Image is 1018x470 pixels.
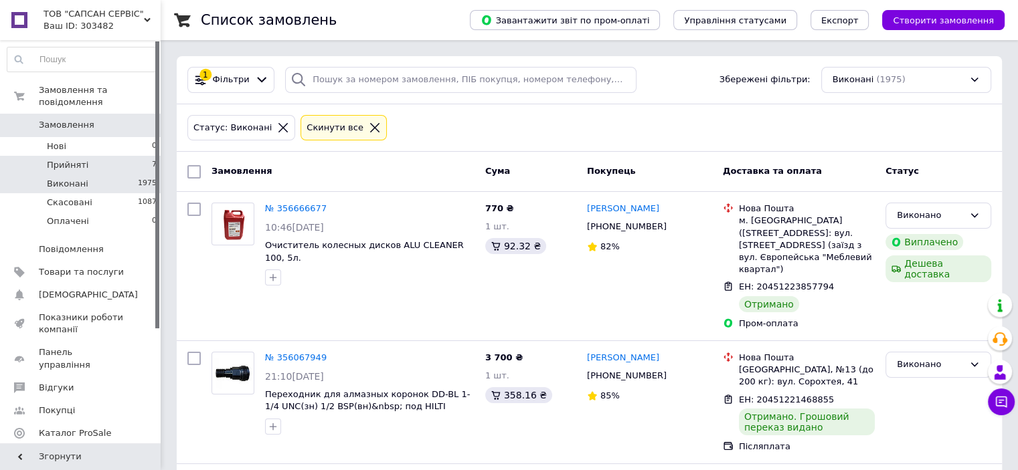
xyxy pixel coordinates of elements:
div: Виплачено [885,234,963,250]
span: ЕН: 20451221468855 [739,394,834,404]
span: Збережені фільтри: [719,74,811,86]
span: Фільтри [213,74,250,86]
a: № 356666677 [265,203,327,213]
span: Виконані [833,74,874,86]
div: 1 [199,69,211,81]
span: Каталог ProSale [39,427,111,439]
span: 770 ₴ [485,203,514,213]
span: 10:46[DATE] [265,222,324,233]
button: Управління статусами [673,10,797,30]
span: Повідомлення [39,243,104,255]
input: Пошук за номером замовлення, ПІБ покупця, номером телефону, Email, номером накладної [285,67,637,93]
span: Замовлення [39,119,94,131]
span: Замовлення та повідомлення [39,84,161,108]
div: Дешева доставка [885,255,991,282]
button: Експорт [811,10,869,30]
a: Створити замовлення [869,15,1005,25]
span: Створити замовлення [893,15,994,25]
span: Панель управління [39,346,124,370]
span: 1 шт. [485,221,509,231]
span: Доставка та оплата [723,166,822,176]
h1: Список замовлень [201,12,337,28]
div: Ваш ID: 303482 [44,20,161,32]
button: Створити замовлення [882,10,1005,30]
img: Фото товару [212,203,254,245]
button: Завантажити звіт по пром-оплаті [470,10,660,30]
span: 3 700 ₴ [485,352,523,362]
div: Нова Пошта [739,203,875,215]
span: Завантажити звіт по пром-оплаті [481,14,649,26]
div: [PHONE_NUMBER] [584,218,669,235]
span: [DEMOGRAPHIC_DATA] [39,289,138,301]
span: Управління статусами [684,15,786,25]
span: 82% [600,241,620,251]
a: Очиститель колесных дисков ALU CLEANER 100, 5л. [265,240,464,263]
span: Товари та послуги [39,266,124,278]
div: [PHONE_NUMBER] [584,367,669,384]
span: Відгуки [39,382,74,394]
a: [PERSON_NAME] [587,352,659,364]
span: Нові [47,140,66,152]
div: Виконано [897,209,964,223]
a: Фото товару [211,203,254,245]
span: Скасовані [47,197,92,209]
div: Виконано [897,358,964,372]
span: Експорт [821,15,859,25]
a: [PERSON_NAME] [587,203,659,215]
div: Післяплата [739,441,875,453]
span: Прийняті [47,159,88,171]
div: Отримано. Грошовий переказ видано [739,408,875,435]
span: Показники роботи компанії [39,312,124,336]
div: Статус: Виконані [191,121,274,135]
a: Переходник для алмазных коронок DD-BL 1-1/4 UNC(зн) 1/2 BSP(вн)&nbsp; под HILTI DD200/DD350/500 [265,389,470,424]
div: Cкинути все [304,121,366,135]
span: 0 [152,140,157,152]
img: Фото товару [212,358,254,389]
span: Покупець [587,166,636,176]
div: Нова Пошта [739,352,875,364]
span: Замовлення [211,166,272,176]
div: [GEOGRAPHIC_DATA], №13 (до 200 кг): вул. Сорохтея, 41 [739,364,875,388]
span: Виконані [47,178,88,190]
span: 1 шт. [485,370,509,380]
span: ТОВ "САПСАН СЕРВІС" [44,8,144,20]
span: 0 [152,215,157,227]
span: (1975) [876,74,905,84]
div: Отримано [739,296,799,312]
a: Фото товару [211,352,254,394]
div: Пром-оплата [739,318,875,330]
span: Оплачені [47,215,89,227]
div: 358.16 ₴ [485,387,552,403]
button: Чат з покупцем [988,388,1015,415]
span: Покупці [39,404,75,417]
span: 1975 [138,178,157,190]
span: 21:10[DATE] [265,371,324,382]
span: 7 [152,159,157,171]
a: № 356067949 [265,352,327,362]
span: Cума [485,166,510,176]
span: Статус [885,166,919,176]
div: 92.32 ₴ [485,238,546,254]
div: м. [GEOGRAPHIC_DATA] ([STREET_ADDRESS]: вул. [STREET_ADDRESS] (заїзд з вул. Європейська "Меблевий... [739,215,875,275]
span: ЕН: 20451223857794 [739,281,834,291]
span: 85% [600,390,620,400]
input: Пошук [7,47,157,72]
span: 1087 [138,197,157,209]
